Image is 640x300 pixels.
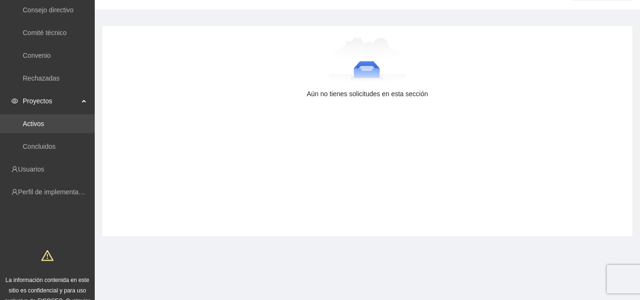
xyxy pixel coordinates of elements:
[23,120,44,127] a: Activos
[23,74,60,82] a: Rechazadas
[23,29,67,36] a: Comité técnico
[18,188,92,196] a: Perfil de implementadora
[23,52,51,59] a: Convenio
[117,89,617,99] div: Aún no tienes solicitudes en esta sección
[23,91,79,110] span: Proyectos
[23,6,73,14] a: Consejo directivo
[23,143,55,150] a: Concluidos
[329,37,406,85] img: Aún no tienes solicitudes en esta sección
[18,165,44,173] a: Usuarios
[11,98,18,104] span: eye
[41,249,54,262] span: warning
